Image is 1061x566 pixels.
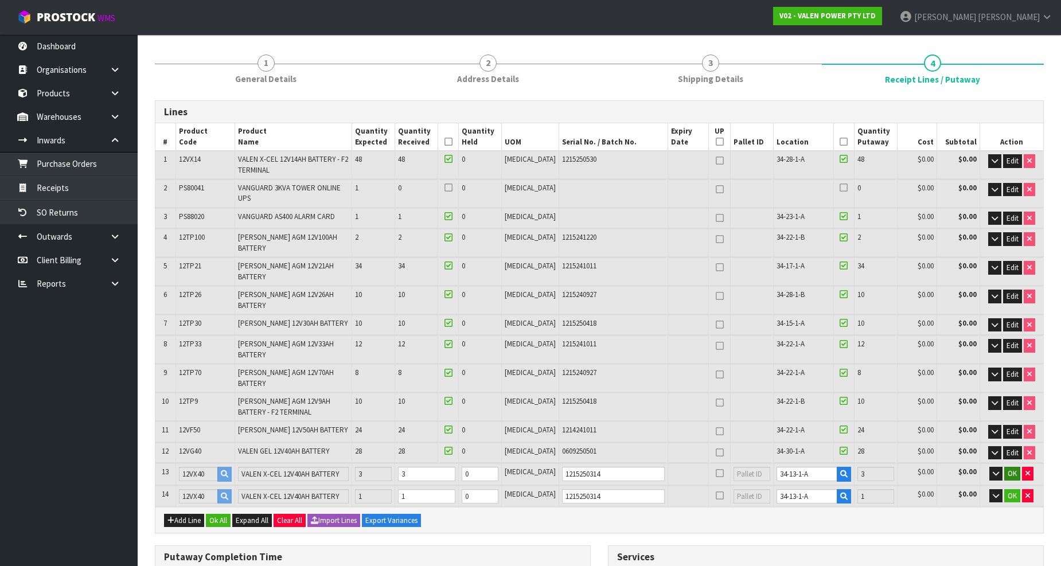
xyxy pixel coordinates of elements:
span: 1215241011 [562,261,596,271]
span: 1215250418 [562,396,596,406]
span: 48 [398,154,405,164]
button: Edit [1003,212,1022,225]
span: $0.00 [918,489,934,499]
span: 0 [462,290,465,299]
th: UP [709,123,731,151]
span: 34-22-1-B [777,232,805,242]
span: 1215250418 [562,318,596,328]
span: 0 [462,339,465,349]
span: $0.00 [918,425,934,435]
th: Action [980,123,1043,151]
span: 1215250530 [562,154,596,164]
strong: $0.00 [958,261,977,271]
span: Edit [1007,427,1019,436]
strong: V02 - VALEN POWER PTY LTD [779,11,876,21]
span: 34-30-1-A [777,446,805,456]
span: 6 [163,290,167,299]
span: Edit [1007,448,1019,458]
span: PS88020 [179,212,204,221]
th: Expiry Date [668,123,709,151]
span: 12 [355,339,362,349]
h3: Lines [164,107,1035,118]
span: 8 [355,368,358,377]
span: 0 [462,318,465,328]
span: General Details [235,73,297,85]
span: 1 [355,183,358,193]
span: 12VG40 [179,446,201,456]
span: [MEDICAL_DATA] [505,489,556,499]
span: [PERSON_NAME] AGM 12V100AH BATTERY [238,232,337,252]
strong: $0.00 [958,183,977,193]
strong: $0.00 [958,396,977,406]
span: 2 [857,232,861,242]
span: Edit [1007,263,1019,272]
span: VANGUARD AS400 ALARM CARD [238,212,335,221]
th: Cost [897,123,937,151]
input: Expected [355,467,392,481]
input: Held [462,467,498,481]
span: Edit [1007,234,1019,244]
span: 10 [162,396,169,406]
span: [MEDICAL_DATA] [505,339,556,349]
span: 34 [857,261,864,271]
span: Edit [1007,185,1019,194]
input: Product Name [238,489,348,503]
span: 34-22-1-A [777,425,805,435]
th: Quantity Received [395,123,438,151]
span: 24 [398,425,405,435]
button: Import Lines [307,514,360,528]
span: [MEDICAL_DATA] [505,183,556,193]
span: 1215240927 [562,368,596,377]
span: 7 [163,318,167,328]
span: 0 [398,183,401,193]
span: 12TP33 [179,339,201,349]
span: 10 [355,396,362,406]
span: Address Details [457,73,519,85]
th: Quantity Expected [352,123,395,151]
span: 0 [857,183,861,193]
button: Clear All [274,514,306,528]
span: [MEDICAL_DATA] [505,467,556,477]
span: 28 [398,446,405,456]
span: $0.00 [918,261,934,271]
button: Edit [1003,446,1022,460]
span: 10 [398,290,405,299]
button: Edit [1003,261,1022,275]
input: Pallet ID [734,467,770,481]
span: [PERSON_NAME] [978,11,1040,22]
button: Edit [1003,396,1022,410]
span: 0 [462,212,465,221]
span: 0 [462,425,465,435]
span: 12 [162,446,169,456]
button: OK [1004,489,1020,503]
span: Edit [1007,369,1019,379]
span: 3 [702,54,719,72]
h3: Services [617,552,1035,563]
span: 2 [163,183,167,193]
span: [PERSON_NAME] AGM 12V26AH BATTERY [238,290,334,310]
span: 24 [355,425,362,435]
span: 10 [355,318,362,328]
span: $0.00 [918,318,934,328]
button: OK [1004,467,1020,481]
span: 8 [163,339,167,349]
span: Edit [1007,213,1019,223]
span: 3 [163,212,167,221]
strong: $0.00 [958,446,977,456]
input: Product Code [179,489,219,503]
strong: $0.00 [958,339,977,349]
span: VALEN X-CEL 12V14AH BATTERY - F2 TERMINAL [238,154,348,174]
span: $0.00 [918,183,934,193]
span: 12TP30 [179,318,201,328]
span: 12TP70 [179,368,201,377]
span: 34-28-1-A [777,154,805,164]
span: 34-22-1-A [777,368,805,377]
th: Subtotal [937,123,980,151]
button: Edit [1003,425,1022,439]
span: $0.00 [918,232,934,242]
button: Edit [1003,339,1022,353]
span: $0.00 [918,396,934,406]
strong: $0.00 [958,368,977,377]
span: [MEDICAL_DATA] [505,212,556,221]
span: 5 [163,261,167,271]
